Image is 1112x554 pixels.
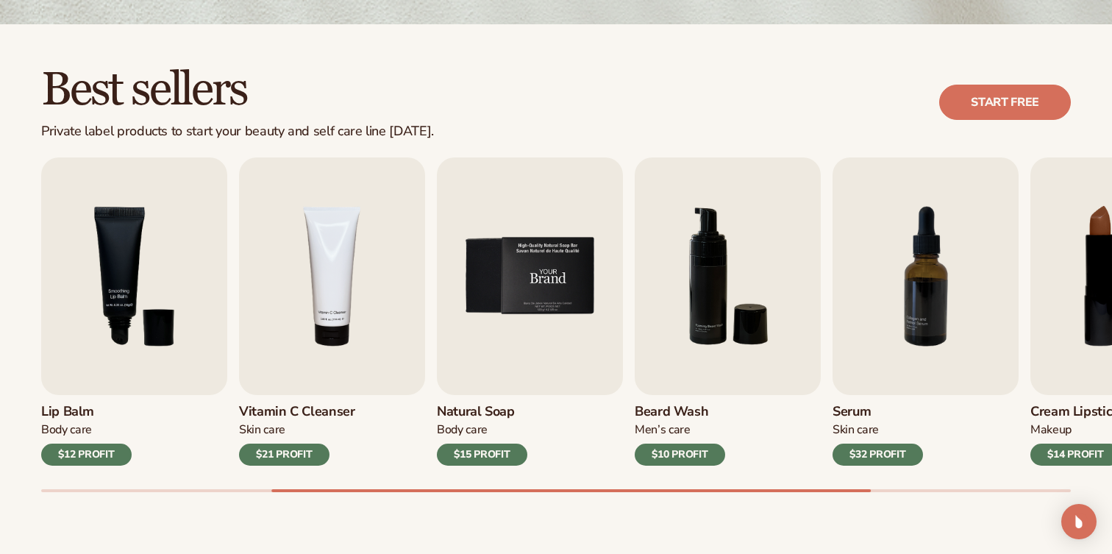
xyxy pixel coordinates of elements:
[635,422,725,438] div: Men’s Care
[437,157,623,395] img: Shopify Image 6
[833,422,923,438] div: Skin Care
[833,444,923,466] div: $32 PROFIT
[41,422,132,438] div: Body Care
[635,404,725,420] h3: Beard Wash
[239,404,355,420] h3: Vitamin C Cleanser
[939,85,1071,120] a: Start free
[239,157,425,466] a: 4 / 9
[437,444,527,466] div: $15 PROFIT
[41,404,132,420] h3: Lip Balm
[239,422,355,438] div: Skin Care
[833,157,1019,466] a: 7 / 9
[41,444,132,466] div: $12 PROFIT
[437,157,623,466] a: 5 / 9
[635,444,725,466] div: $10 PROFIT
[41,157,227,466] a: 3 / 9
[635,157,821,466] a: 6 / 9
[437,404,527,420] h3: Natural Soap
[41,124,434,140] div: Private label products to start your beauty and self care line [DATE].
[1061,504,1097,539] div: Open Intercom Messenger
[833,404,923,420] h3: Serum
[41,65,434,115] h2: Best sellers
[437,422,527,438] div: Body Care
[239,444,329,466] div: $21 PROFIT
